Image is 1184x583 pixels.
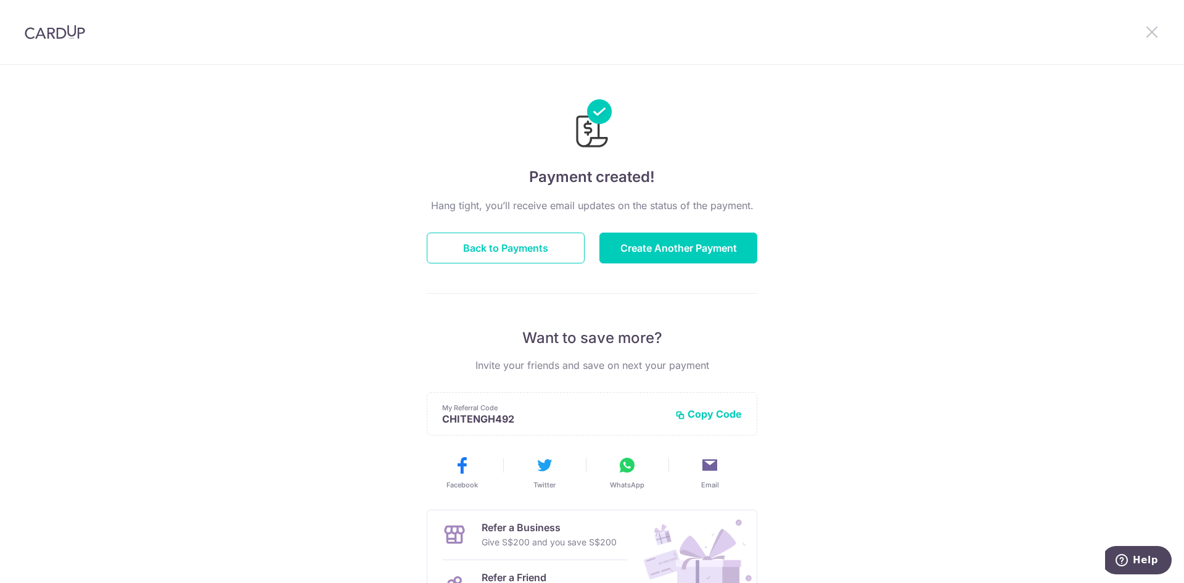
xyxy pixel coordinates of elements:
p: Invite your friends and save on next your payment [427,358,757,373]
img: Payments [572,99,612,151]
p: Hang tight, you’ll receive email updates on the status of the payment. [427,198,757,213]
p: Want to save more? [427,328,757,348]
button: Twitter [508,455,581,490]
button: Back to Payments [427,233,585,263]
button: Copy Code [675,408,742,420]
p: My Referral Code [442,403,665,413]
p: Give S$200 and you save S$200 [482,535,617,550]
span: Facebook [446,480,478,490]
img: CardUp [25,25,85,39]
button: Create Another Payment [599,233,757,263]
span: Email [701,480,719,490]
button: WhatsApp [591,455,664,490]
p: CHITENGH492 [442,413,665,425]
iframe: Opens a widget where you can find more information [1105,546,1172,577]
p: Refer a Business [482,520,617,535]
button: Facebook [425,455,498,490]
span: WhatsApp [610,480,644,490]
button: Email [673,455,746,490]
span: Twitter [533,480,556,490]
h4: Payment created! [427,166,757,188]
